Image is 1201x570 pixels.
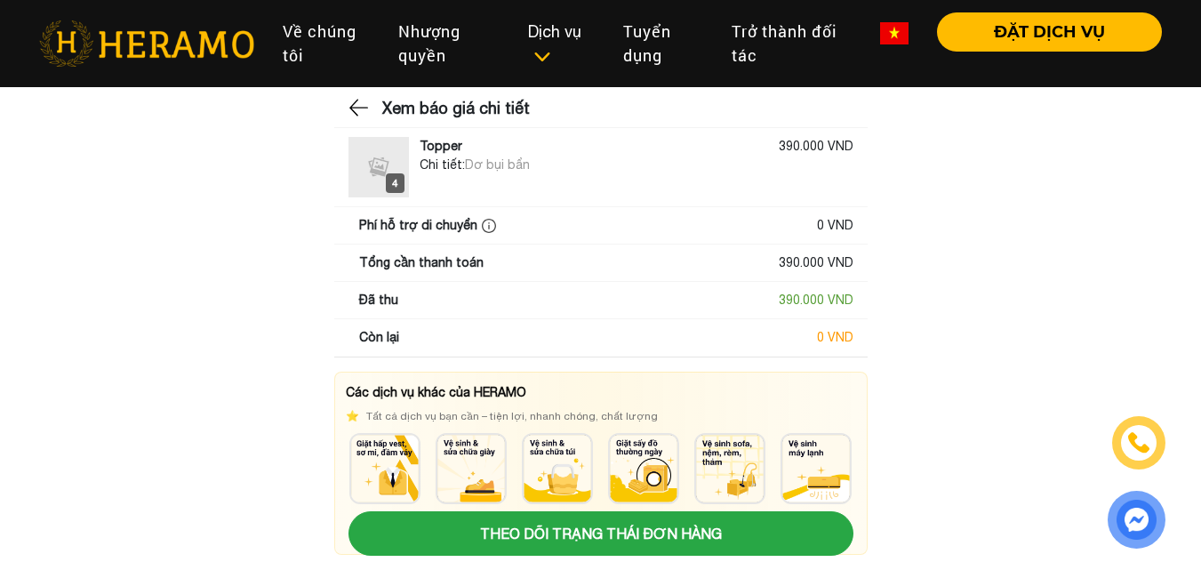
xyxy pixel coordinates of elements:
[880,22,909,44] img: vn-flag.png
[420,137,462,156] div: Topper
[346,408,359,424] span: star
[779,137,853,156] div: 390.000 VND
[384,12,514,75] a: Nhượng quyền
[465,157,530,172] span: Dơ bụi bẩn
[609,12,717,75] a: Tuyển dụng
[1113,417,1165,470] a: phone-icon
[359,291,398,309] div: Đã thu
[923,24,1162,40] a: ĐẶT DỊCH VỤ
[937,12,1162,52] button: ĐẶT DỊCH VỤ
[359,328,399,347] div: Còn lại
[268,12,384,75] a: Về chúng tôi
[359,216,500,235] div: Phí hỗ trợ di chuyển
[524,435,591,502] img: Giặt vest, sơ mi, đầm váy
[1128,432,1149,454] img: phone-icon
[437,435,505,502] img: Giặt vest, sơ mi, đầm váy
[528,20,595,68] div: Dịch vụ
[359,253,484,272] div: Tổng cần thanh toán
[348,511,853,556] button: Theo dõi trạng thái đơn hàng
[346,408,658,424] p: Tất cả dịch vụ bạn cần – tiện lợi, nhanh chóng, chất lượng
[779,291,853,309] div: 390.000 VND
[610,435,677,502] img: Giặt vest, sơ mi, đầm váy
[817,328,853,347] div: 0 VND
[382,86,530,131] h3: Xem báo giá chi tiết
[386,173,404,193] div: 4
[346,383,658,401] h3: Các dịch vụ khác của HERAMO
[482,219,496,233] img: info
[420,157,465,172] span: Chi tiết:
[532,48,551,66] img: subToggleIcon
[817,216,853,235] div: 0 VND
[351,435,419,502] img: Giặt vest, sơ mi, đầm váy
[717,12,866,75] a: Trở thành đối tác
[782,435,850,502] img: Giặt vest, sơ mi, đầm váy
[696,435,764,502] img: Giặt vest, sơ mi, đầm váy
[779,253,853,272] div: 390.000 VND
[39,20,254,67] img: heramo-logo.png
[348,94,372,121] img: back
